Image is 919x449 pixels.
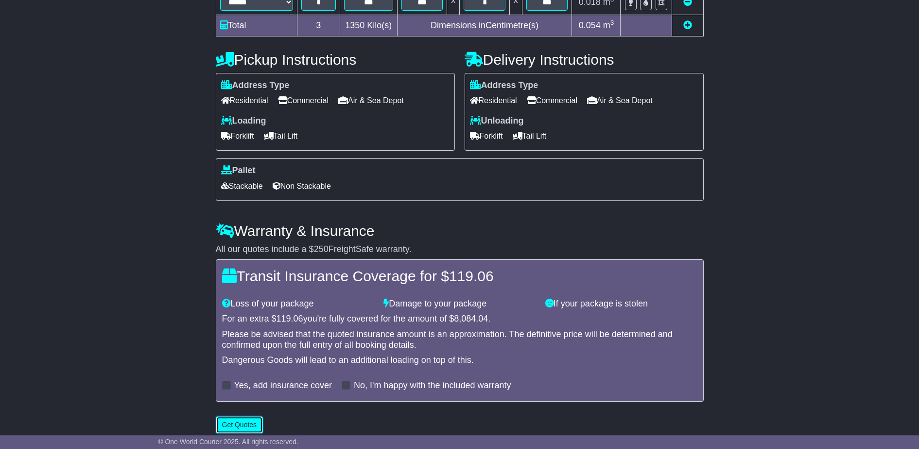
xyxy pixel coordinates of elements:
[234,380,332,391] label: Yes, add insurance cover
[221,128,254,144] span: Forklift
[221,165,256,176] label: Pallet
[338,93,404,108] span: Air & Sea Depot
[158,438,298,446] span: © One World Courier 2025. All rights reserved.
[297,15,340,36] td: 3
[221,116,266,126] label: Loading
[454,314,488,323] span: 8,084.04
[345,20,364,30] span: 1350
[277,314,303,323] span: 119.06
[217,299,379,309] div: Loss of your package
[221,93,268,108] span: Residential
[216,416,263,433] button: Get Quotes
[587,93,653,108] span: Air & Sea Depot
[278,93,329,108] span: Commercial
[513,128,547,144] span: Tail Lift
[221,179,263,194] span: Stackable
[603,20,614,30] span: m
[470,116,524,126] label: Unloading
[449,268,494,284] span: 119.06
[222,268,697,284] h4: Transit Insurance Coverage for $
[610,19,614,26] sup: 3
[216,223,704,239] h4: Warranty & Insurance
[340,15,397,36] td: Kilo(s)
[216,15,297,36] td: Total
[470,93,517,108] span: Residential
[221,80,290,91] label: Address Type
[264,128,298,144] span: Tail Lift
[222,314,697,324] div: For an extra $ you're fully covered for the amount of $ .
[216,52,455,68] h4: Pickup Instructions
[465,52,704,68] h4: Delivery Instructions
[540,299,702,309] div: If your package is stolen
[216,244,704,255] div: All our quotes include a $ FreightSafe warranty.
[579,20,601,30] span: 0.054
[527,93,577,108] span: Commercial
[683,20,692,30] a: Add new item
[397,15,572,36] td: Dimensions in Centimetre(s)
[222,355,697,366] div: Dangerous Goods will lead to an additional loading on top of this.
[470,80,538,91] label: Address Type
[273,179,331,194] span: Non Stackable
[379,299,540,309] div: Damage to your package
[222,329,697,350] div: Please be advised that the quoted insurance amount is an approximation. The definitive price will...
[314,244,329,254] span: 250
[354,380,511,391] label: No, I'm happy with the included warranty
[470,128,503,144] span: Forklift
